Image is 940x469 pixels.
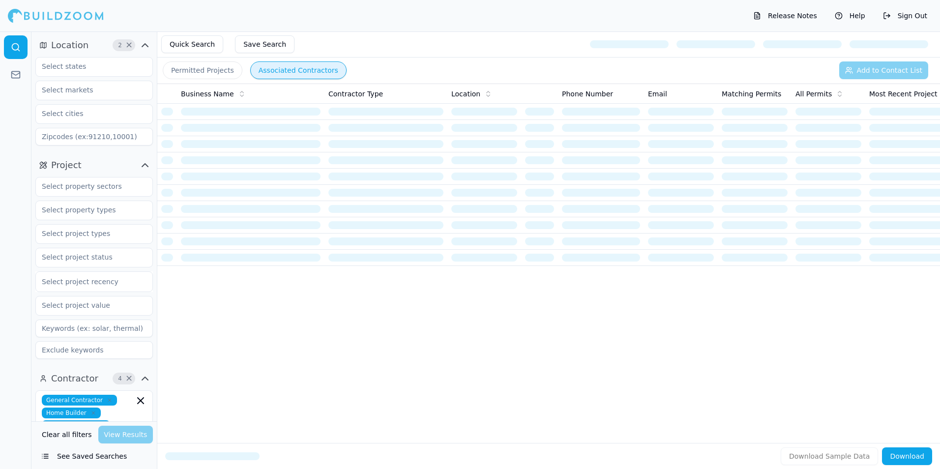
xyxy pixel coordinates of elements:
[51,372,98,385] span: Contractor
[35,371,153,386] button: Contractor4Clear Contractor filters
[35,341,153,359] input: Exclude keywords
[115,374,125,383] span: 4
[36,248,140,266] input: Select project status
[125,376,133,381] span: Clear Contractor filters
[328,89,383,99] span: Contractor Type
[36,225,140,242] input: Select project types
[250,61,347,79] button: Associated Contractors
[125,43,133,48] span: Clear Location filters
[35,37,153,53] button: Location2Clear Location filters
[648,89,667,99] span: Email
[869,89,938,99] span: Most Recent Project
[451,89,480,99] span: Location
[35,128,153,146] input: Zipcodes (ex:91210,10001)
[882,447,932,465] button: Download
[36,177,140,195] input: Select property sectors
[115,40,125,50] span: 2
[163,61,242,79] button: Permitted Projects
[42,420,110,431] span: Interior Designer
[36,296,140,314] input: Select project value
[722,89,781,99] span: Matching Permits
[878,8,932,24] button: Sign Out
[36,81,140,99] input: Select markets
[42,408,101,418] span: Home Builder
[35,320,153,337] input: Keywords (ex: solar, thermal)
[36,105,140,122] input: Select cities
[161,35,223,53] button: Quick Search
[748,8,822,24] button: Release Notes
[795,89,832,99] span: All Permits
[36,58,140,75] input: Select states
[562,89,613,99] span: Phone Number
[51,38,88,52] span: Location
[235,35,294,53] button: Save Search
[51,158,82,172] span: Project
[42,395,117,406] span: General Contractor
[39,426,94,443] button: Clear all filters
[181,89,234,99] span: Business Name
[36,201,140,219] input: Select property types
[35,447,153,465] button: See Saved Searches
[35,157,153,173] button: Project
[830,8,870,24] button: Help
